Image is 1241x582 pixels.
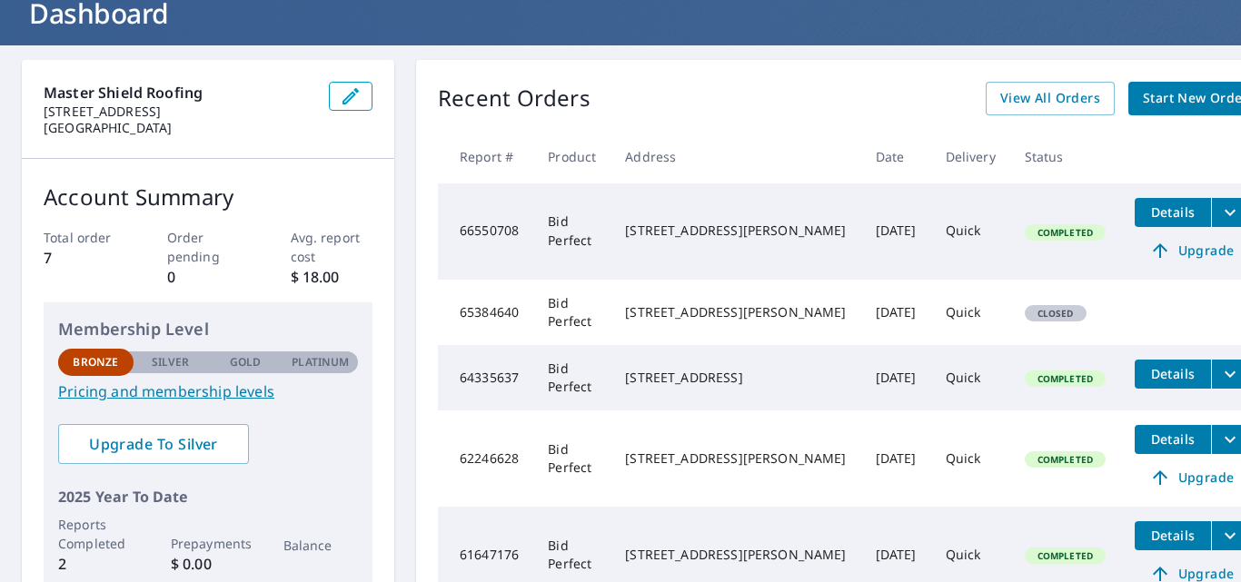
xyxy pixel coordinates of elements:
span: Details [1146,430,1200,448]
p: Balance [283,536,359,555]
span: Upgrade [1146,240,1237,261]
button: detailsBtn-66550708 [1135,198,1211,227]
a: Upgrade To Silver [58,424,249,464]
p: 2025 Year To Date [58,486,358,508]
td: Quick [931,183,1010,280]
p: master shield roofing [44,82,314,104]
p: Order pending [167,228,250,266]
td: Bid Perfect [533,280,611,345]
td: [DATE] [861,345,931,410]
p: [STREET_ADDRESS] [44,104,314,120]
th: Date [861,130,931,183]
p: Platinum [292,354,349,370]
td: [DATE] [861,280,931,345]
span: View All Orders [1000,87,1100,110]
td: Bid Perfect [533,345,611,410]
a: View All Orders [986,82,1115,115]
span: Completed [1027,453,1104,466]
span: Details [1146,527,1200,544]
th: Product [533,130,611,183]
td: 66550708 [438,183,533,280]
span: Completed [1027,226,1104,239]
div: [STREET_ADDRESS][PERSON_NAME] [625,449,846,468]
p: Account Summary [44,181,372,213]
th: Status [1010,130,1120,183]
p: Gold [230,354,261,370]
span: Completed [1027,372,1104,385]
div: [STREET_ADDRESS][PERSON_NAME] [625,222,846,240]
p: $ 18.00 [291,266,373,288]
p: Prepayments [171,534,246,553]
td: 65384640 [438,280,533,345]
button: detailsBtn-64335637 [1135,360,1211,389]
td: Bid Perfect [533,183,611,280]
td: Quick [931,280,1010,345]
p: 7 [44,247,126,269]
p: Recent Orders [438,82,591,115]
td: 62246628 [438,410,533,507]
div: [STREET_ADDRESS][PERSON_NAME] [625,303,846,321]
p: 0 [167,266,250,288]
td: [DATE] [861,183,931,280]
p: Silver [152,354,190,370]
td: [DATE] [861,410,931,507]
td: Bid Perfect [533,410,611,507]
p: Bronze [73,354,118,370]
span: Completed [1027,549,1104,562]
p: Total order [44,228,126,247]
p: Reports Completed [58,515,134,553]
td: Quick [931,345,1010,410]
th: Report # [438,130,533,183]
p: Avg. report cost [291,228,373,266]
p: 2 [58,553,134,575]
span: Details [1146,203,1200,221]
th: Delivery [931,130,1010,183]
p: [GEOGRAPHIC_DATA] [44,120,314,136]
span: Upgrade To Silver [73,434,234,454]
button: detailsBtn-61647176 [1135,521,1211,550]
span: Details [1146,365,1200,382]
span: Closed [1027,307,1085,320]
div: [STREET_ADDRESS] [625,369,846,387]
p: $ 0.00 [171,553,246,575]
td: 64335637 [438,345,533,410]
a: Pricing and membership levels [58,380,358,402]
div: [STREET_ADDRESS][PERSON_NAME] [625,546,846,564]
span: Upgrade [1146,467,1237,488]
td: Quick [931,410,1010,507]
th: Address [611,130,860,183]
button: detailsBtn-62246628 [1135,425,1211,454]
p: Membership Level [58,317,358,341]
